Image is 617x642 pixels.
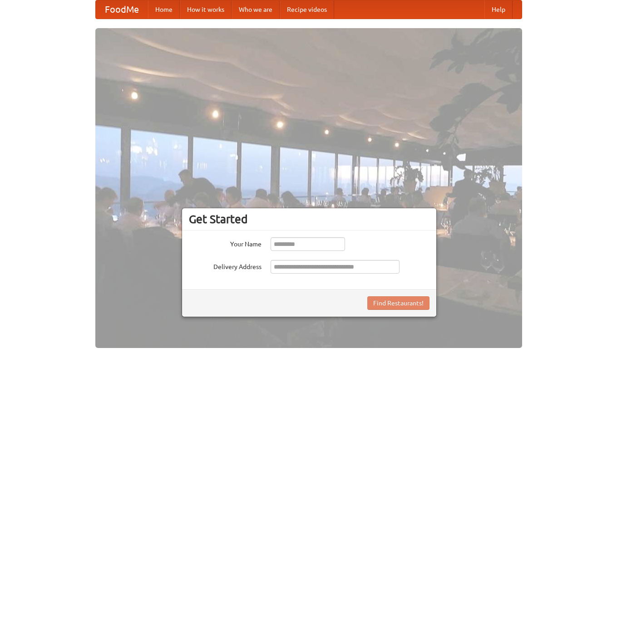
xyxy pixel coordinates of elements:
[148,0,180,19] a: Home
[232,0,280,19] a: Who we are
[484,0,513,19] a: Help
[189,260,262,271] label: Delivery Address
[280,0,334,19] a: Recipe videos
[189,237,262,249] label: Your Name
[189,212,429,226] h3: Get Started
[96,0,148,19] a: FoodMe
[367,296,429,310] button: Find Restaurants!
[180,0,232,19] a: How it works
